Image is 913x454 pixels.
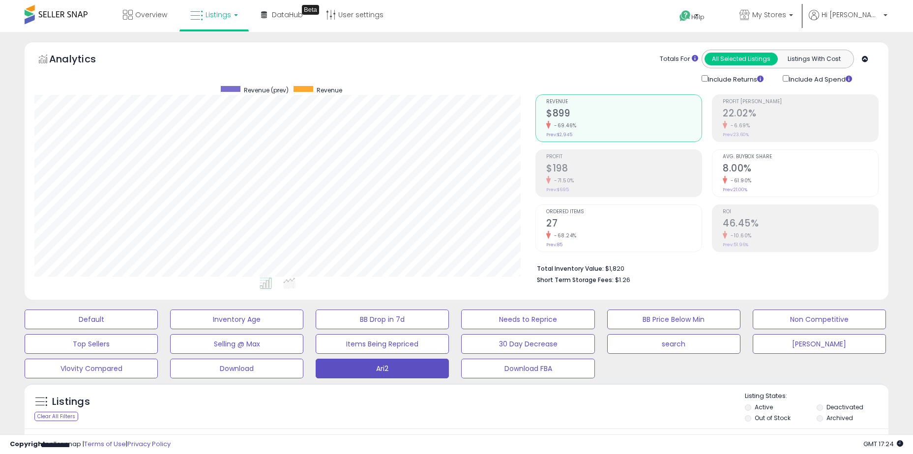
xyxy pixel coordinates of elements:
[546,99,702,105] span: Revenue
[546,242,562,248] small: Prev: 85
[753,334,886,354] button: [PERSON_NAME]
[753,310,886,329] button: Non Competitive
[170,359,303,378] button: Download
[607,334,740,354] button: search
[615,275,630,284] span: $1.26
[546,132,572,138] small: Prev: $2,945
[546,154,702,160] span: Profit
[170,334,303,354] button: Selling @ Max
[826,414,853,422] label: Archived
[317,86,342,94] span: Revenue
[316,334,449,354] button: Items Being Repriced
[551,232,577,239] small: -68.24%
[10,440,171,449] div: seller snap | |
[537,276,614,284] b: Short Term Storage Fees:
[672,2,724,32] a: Help
[551,177,574,184] small: -71.50%
[25,359,158,378] button: Vlovity Compared
[809,10,887,32] a: Hi [PERSON_NAME]
[537,262,871,274] li: $1,820
[694,73,775,85] div: Include Returns
[723,132,749,138] small: Prev: 23.60%
[723,163,878,176] h2: 8.00%
[170,310,303,329] button: Inventory Age
[723,187,747,193] small: Prev: 21.00%
[34,412,78,421] div: Clear All Filters
[755,403,773,411] label: Active
[723,209,878,215] span: ROI
[272,10,303,20] span: DataHub
[822,10,881,20] span: Hi [PERSON_NAME]
[752,10,786,20] span: My Stores
[461,310,594,329] button: Needs to Reprice
[705,53,778,65] button: All Selected Listings
[546,108,702,121] h2: $899
[723,99,878,105] span: Profit [PERSON_NAME]
[775,73,868,85] div: Include Ad Spend
[546,218,702,231] h2: 27
[546,163,702,176] h2: $198
[723,108,878,121] h2: 22.02%
[723,154,878,160] span: Avg. Buybox Share
[727,122,750,129] small: -6.69%
[135,10,167,20] span: Overview
[826,403,863,411] label: Deactivated
[316,310,449,329] button: BB Drop in 7d
[49,52,115,68] h5: Analytics
[727,177,752,184] small: -61.90%
[10,439,46,449] strong: Copyright
[660,55,698,64] div: Totals For
[777,53,851,65] button: Listings With Cost
[461,334,594,354] button: 30 Day Decrease
[863,439,903,449] span: 2025-09-15 17:24 GMT
[537,264,604,273] b: Total Inventory Value:
[551,122,577,129] small: -69.46%
[52,395,90,409] h5: Listings
[206,10,231,20] span: Listings
[723,242,748,248] small: Prev: 51.96%
[461,359,594,378] button: Download FBA
[727,232,752,239] small: -10.60%
[25,310,158,329] button: Default
[691,13,705,21] span: Help
[607,310,740,329] button: BB Price Below Min
[244,86,289,94] span: Revenue (prev)
[546,187,569,193] small: Prev: $695
[723,218,878,231] h2: 46.45%
[745,392,888,401] p: Listing States:
[25,334,158,354] button: Top Sellers
[316,359,449,378] button: Ari2
[546,209,702,215] span: Ordered Items
[302,5,319,15] div: Tooltip anchor
[679,10,691,22] i: Get Help
[755,414,791,422] label: Out of Stock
